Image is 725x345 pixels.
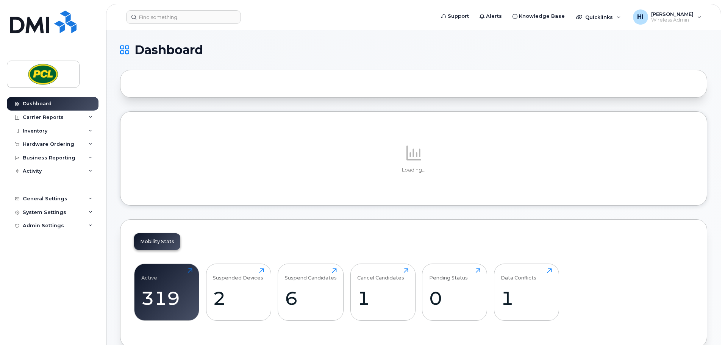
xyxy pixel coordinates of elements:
div: Data Conflicts [501,268,536,281]
a: Suspended Devices2 [213,268,264,317]
span: Dashboard [134,44,203,56]
div: Active [141,268,157,281]
div: Suspend Candidates [285,268,337,281]
div: Cancel Candidates [357,268,404,281]
div: 319 [141,287,192,309]
div: 2 [213,287,264,309]
a: Active319 [141,268,192,317]
a: Cancel Candidates1 [357,268,408,317]
p: Loading... [134,167,693,173]
div: Pending Status [429,268,468,281]
div: 6 [285,287,337,309]
div: 1 [501,287,552,309]
a: Pending Status0 [429,268,480,317]
a: Data Conflicts1 [501,268,552,317]
div: 1 [357,287,408,309]
div: 0 [429,287,480,309]
a: Suspend Candidates6 [285,268,337,317]
div: Suspended Devices [213,268,263,281]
